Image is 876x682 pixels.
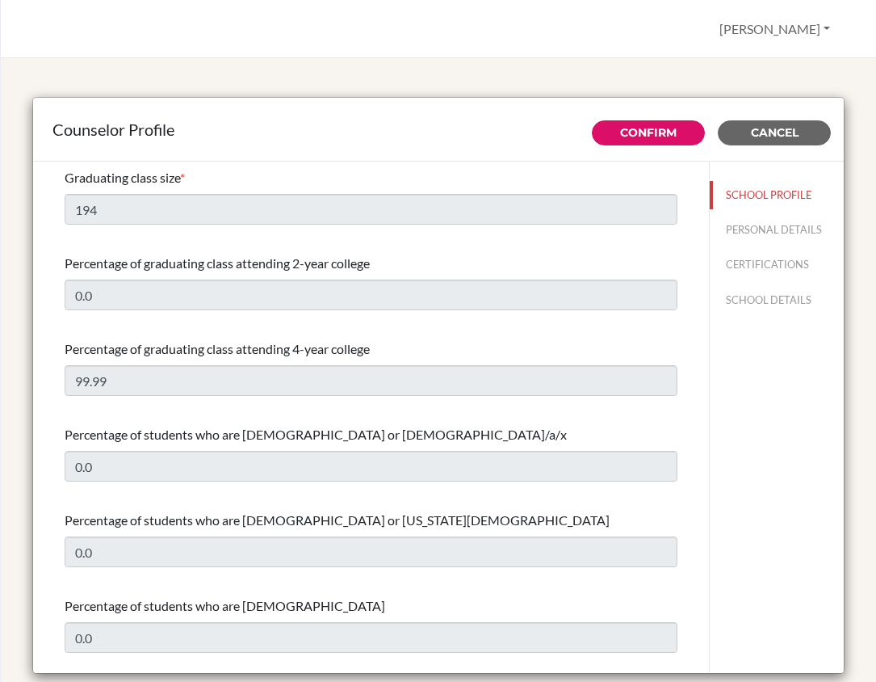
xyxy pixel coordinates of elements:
span: Graduating class size [65,170,180,185]
div: Counselor Profile [52,117,824,141]
button: CERTIFICATIONS [710,250,844,279]
span: Percentage of students who are [DEMOGRAPHIC_DATA] [65,598,385,613]
span: Percentage of students who are [DEMOGRAPHIC_DATA] or [US_STATE][DEMOGRAPHIC_DATA] [65,512,610,528]
button: [PERSON_NAME] [712,14,837,44]
span: Percentage of students who are [DEMOGRAPHIC_DATA] or [DEMOGRAPHIC_DATA]/a/x [65,427,567,442]
button: PERSONAL DETAILS [710,216,844,244]
button: SCHOOL PROFILE [710,181,844,209]
span: Percentage of graduating class attending 4-year college [65,341,370,356]
button: SCHOOL DETAILS [710,286,844,314]
span: Percentage of graduating class attending 2-year college [65,255,370,271]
